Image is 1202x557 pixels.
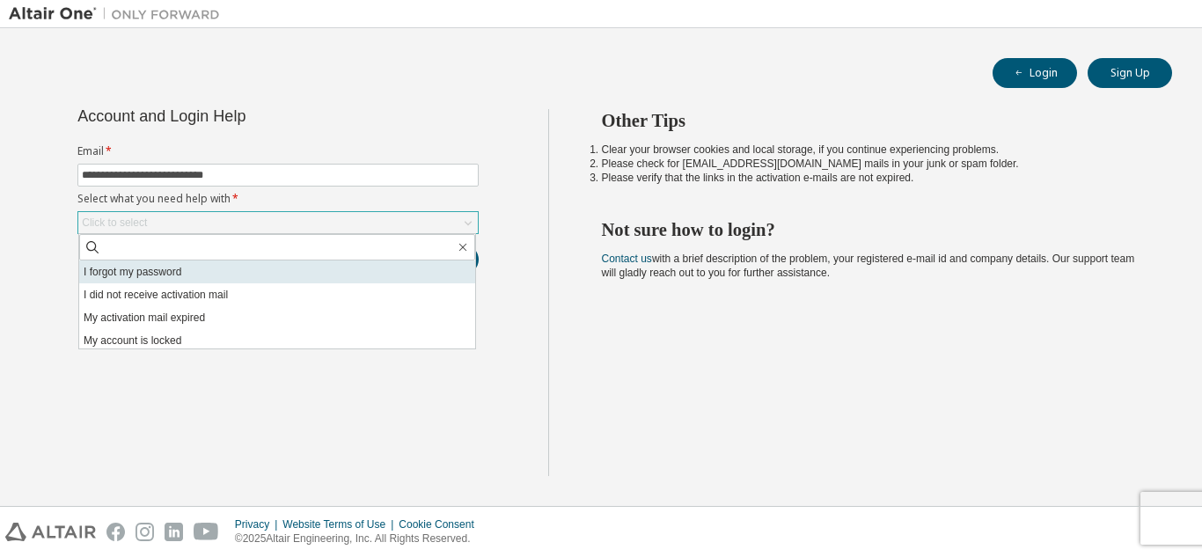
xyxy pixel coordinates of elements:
[602,109,1141,132] h2: Other Tips
[9,5,229,23] img: Altair One
[78,212,478,233] div: Click to select
[602,218,1141,241] h2: Not sure how to login?
[399,517,484,531] div: Cookie Consent
[5,523,96,541] img: altair_logo.svg
[602,253,1135,279] span: with a brief description of the problem, your registered e-mail id and company details. Our suppo...
[235,517,282,531] div: Privacy
[165,523,183,541] img: linkedin.svg
[77,192,479,206] label: Select what you need help with
[77,144,479,158] label: Email
[602,171,1141,185] li: Please verify that the links in the activation e-mails are not expired.
[79,260,475,283] li: I forgot my password
[602,157,1141,171] li: Please check for [EMAIL_ADDRESS][DOMAIN_NAME] mails in your junk or spam folder.
[1088,58,1172,88] button: Sign Up
[106,523,125,541] img: facebook.svg
[82,216,147,230] div: Click to select
[77,109,399,123] div: Account and Login Help
[235,531,485,546] p: © 2025 Altair Engineering, Inc. All Rights Reserved.
[993,58,1077,88] button: Login
[602,253,652,265] a: Contact us
[136,523,154,541] img: instagram.svg
[194,523,219,541] img: youtube.svg
[602,143,1141,157] li: Clear your browser cookies and local storage, if you continue experiencing problems.
[282,517,399,531] div: Website Terms of Use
